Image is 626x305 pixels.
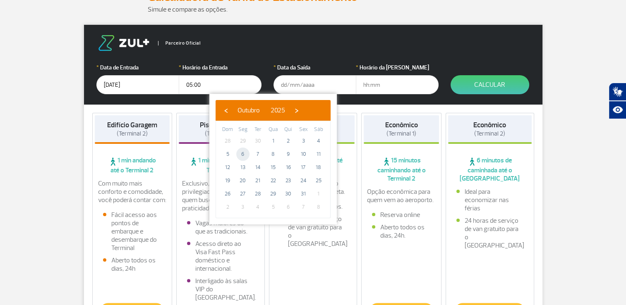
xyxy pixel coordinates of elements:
input: dd/mm/aaaa [96,75,179,94]
label: Data da Saída [273,63,356,72]
span: 8 [312,200,325,214]
strong: Edifício Garagem [107,121,157,129]
span: 14 [251,161,264,174]
button: Abrir recursos assistivos. [609,101,626,119]
span: 15 minutos caminhando até o Terminal 2 [364,156,439,183]
span: 6 [236,148,249,161]
bs-datepicker-container: calendar [209,94,337,224]
li: Interligado às salas VIP do [GEOGRAPHIC_DATA]. [187,277,254,302]
li: Aberto todos os dias, 24h [103,256,162,273]
span: 8 [266,148,280,161]
span: 2025 [271,106,285,114]
button: Calcular [451,75,529,94]
span: 3 [236,200,249,214]
th: weekday [266,125,281,134]
span: 1 [312,187,325,200]
span: 10 [297,148,310,161]
span: 17 [297,161,310,174]
span: 2 [221,200,234,214]
li: Fácil acesso aos pontos de embarque e desembarque do Terminal [103,211,162,252]
strong: Piso Premium [200,121,241,129]
span: 1 [266,134,280,148]
span: 29 [236,134,249,148]
span: 2 [282,134,295,148]
span: 13 [236,161,249,174]
span: 5 [221,148,234,161]
span: 9 [282,148,295,161]
span: (Terminal 1) [386,130,416,138]
span: Parceiro Oficial [158,41,201,45]
span: (Terminal 2) [474,130,505,138]
li: 24 horas de serviço de van gratuito para o [GEOGRAPHIC_DATA] [280,215,347,248]
span: 7 [297,200,310,214]
li: Ideal para economizar nas férias [456,188,523,212]
span: 1 min andando até o Terminal 2 [179,156,262,174]
th: weekday [250,125,266,134]
span: 22 [266,174,280,187]
span: 3 [297,134,310,148]
button: › [290,104,303,117]
span: (Terminal 2) [205,130,236,138]
span: 1 min andando até o Terminal 2 [95,156,170,174]
p: Exclusivo, com localização privilegiada e ideal para quem busca conforto e praticidade. [182,179,259,212]
th: weekday [296,125,311,134]
bs-datepicker-navigation-view: ​ ​ ​ [220,105,303,113]
span: 26 [221,187,234,200]
th: weekday [235,125,251,134]
button: Abrir tradutor de língua de sinais. [609,83,626,101]
span: 6 minutos de caminhada até o [GEOGRAPHIC_DATA] [448,156,532,183]
label: Horário da [PERSON_NAME] [356,63,439,72]
span: 30 [251,134,264,148]
li: Aberto todos os dias, 24h. [372,223,431,240]
span: 30 [282,187,295,200]
button: Outubro [232,104,265,117]
span: Outubro [237,106,260,114]
li: 24 horas de serviço de van gratuito para o [GEOGRAPHIC_DATA] [456,217,523,250]
th: weekday [311,125,326,134]
span: 28 [251,187,264,200]
p: Simule e compare as opções. [148,5,479,14]
input: hh:mm [356,75,439,94]
span: 20 [236,174,249,187]
span: 28 [221,134,234,148]
span: 27 [236,187,249,200]
span: 15 [266,161,280,174]
p: Com muito mais conforto e comodidade, você poderá contar com: [98,179,167,204]
p: Opção econômica para quem vem ao aeroporto. [367,188,436,204]
span: 29 [266,187,280,200]
span: 18 [312,161,325,174]
span: 5 [266,200,280,214]
th: weekday [281,125,296,134]
span: 4 [312,134,325,148]
span: 24 [297,174,310,187]
span: 25 [312,174,325,187]
span: (Terminal 2) [117,130,148,138]
span: 4 [251,200,264,214]
strong: Econômico [473,121,506,129]
label: Data de Entrada [96,63,179,72]
span: 16 [282,161,295,174]
span: 23 [282,174,295,187]
li: Acesso direto ao Visa Fast Pass doméstico e internacional. [187,240,254,273]
span: 12 [221,161,234,174]
img: logo-zul.png [96,35,151,51]
li: Vagas maiores do que as tradicionais. [187,219,254,236]
span: 6 [282,200,295,214]
div: Plugin de acessibilidade da Hand Talk. [609,83,626,119]
span: 11 [312,148,325,161]
label: Horário da Entrada [179,63,261,72]
span: 31 [297,187,310,200]
span: 19 [221,174,234,187]
button: 2025 [265,104,290,117]
span: 7 [251,148,264,161]
th: weekday [220,125,235,134]
li: Reserva online [372,211,431,219]
span: 21 [251,174,264,187]
strong: Econômico [385,121,418,129]
input: hh:mm [179,75,261,94]
button: ‹ [220,104,232,117]
input: dd/mm/aaaa [273,75,356,94]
